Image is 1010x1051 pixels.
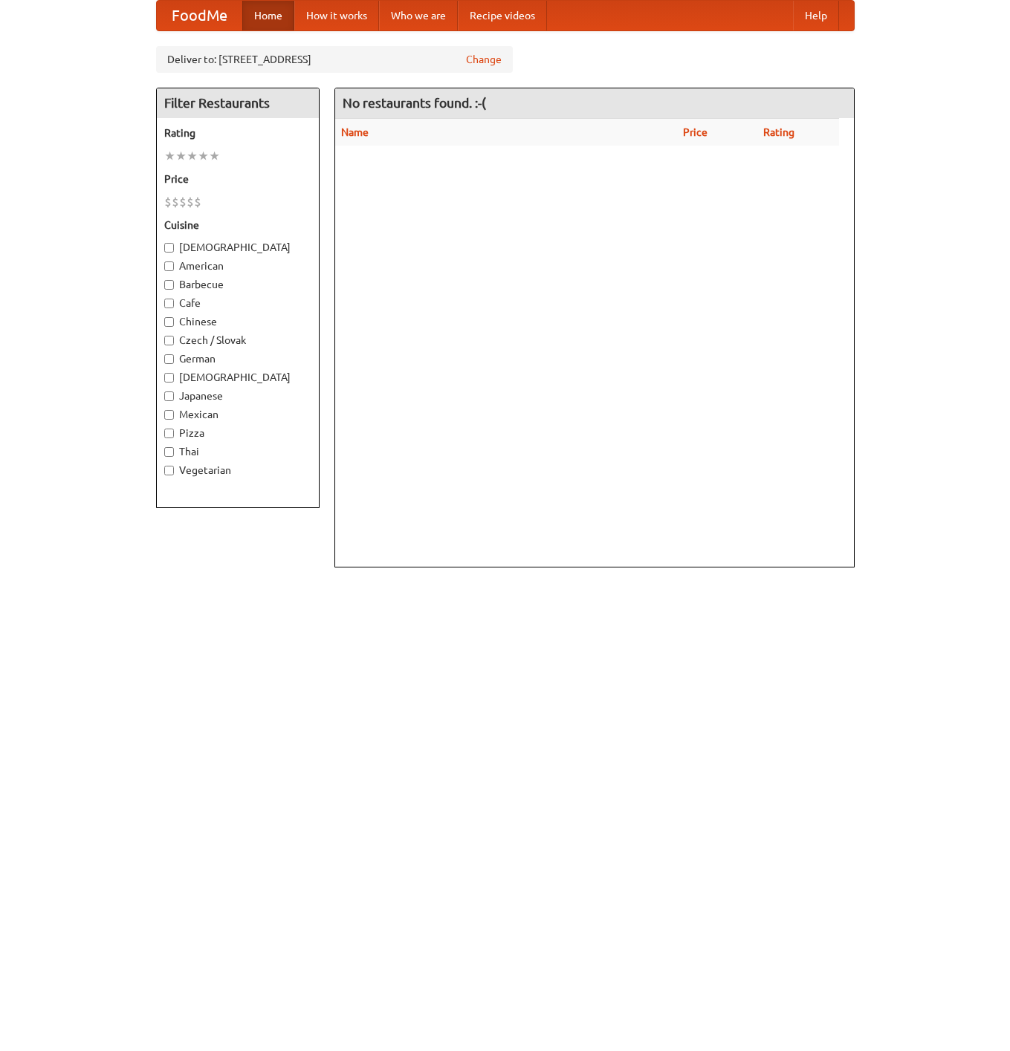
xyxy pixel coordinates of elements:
[379,1,458,30] a: Who we are
[179,194,187,210] li: $
[164,336,174,345] input: Czech / Slovak
[187,148,198,164] li: ★
[164,148,175,164] li: ★
[156,46,513,73] div: Deliver to: [STREET_ADDRESS]
[164,240,311,255] label: [DEMOGRAPHIC_DATA]
[157,88,319,118] h4: Filter Restaurants
[683,126,708,138] a: Price
[294,1,379,30] a: How it works
[458,1,547,30] a: Recipe videos
[164,354,174,364] input: German
[172,194,179,210] li: $
[164,296,311,310] label: Cafe
[341,126,369,138] a: Name
[164,466,174,475] input: Vegetarian
[164,444,311,459] label: Thai
[187,194,194,210] li: $
[164,373,174,383] input: [DEMOGRAPHIC_DATA]
[164,463,311,478] label: Vegetarian
[343,96,486,110] ng-pluralize: No restaurants found. :-(
[763,126,794,138] a: Rating
[164,218,311,232] h5: Cuisine
[242,1,294,30] a: Home
[164,370,311,385] label: [DEMOGRAPHIC_DATA]
[209,148,220,164] li: ★
[164,317,174,327] input: Chinese
[164,172,311,186] h5: Price
[164,391,174,401] input: Japanese
[164,407,311,422] label: Mexican
[164,333,311,348] label: Czech / Slovak
[164,194,172,210] li: $
[164,426,311,440] label: Pizza
[164,277,311,292] label: Barbecue
[164,126,311,140] h5: Rating
[164,243,174,253] input: [DEMOGRAPHIC_DATA]
[793,1,839,30] a: Help
[175,148,187,164] li: ★
[164,261,174,271] input: American
[194,194,201,210] li: $
[164,447,174,457] input: Thai
[198,148,209,164] li: ★
[164,410,174,420] input: Mexican
[164,351,311,366] label: German
[164,314,311,329] label: Chinese
[164,258,311,273] label: American
[157,1,242,30] a: FoodMe
[164,388,311,403] label: Japanese
[164,299,174,308] input: Cafe
[164,280,174,290] input: Barbecue
[164,429,174,438] input: Pizza
[466,52,502,67] a: Change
